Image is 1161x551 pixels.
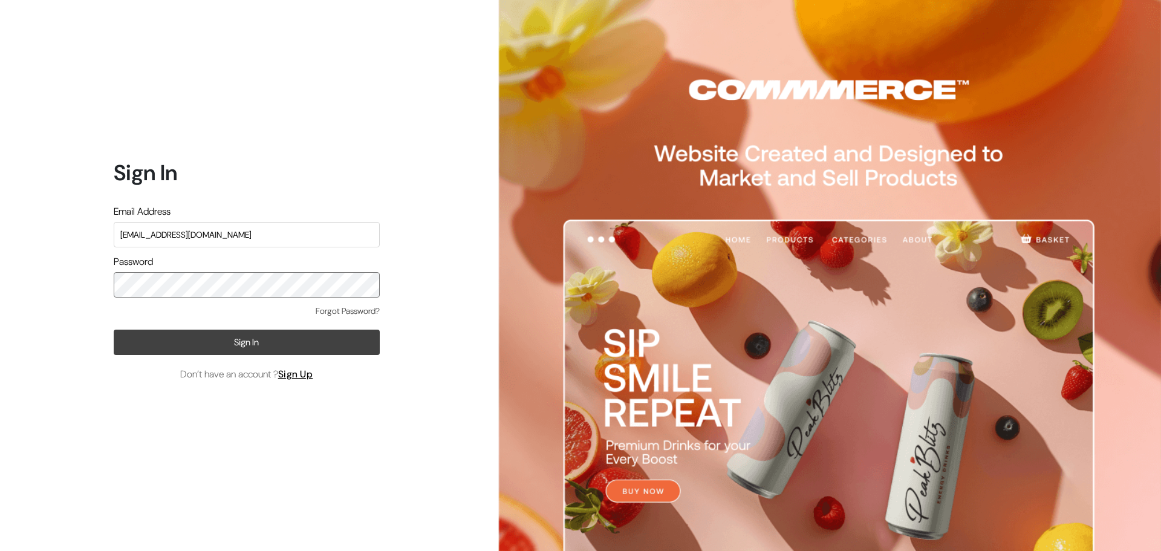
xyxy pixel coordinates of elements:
h1: Sign In [114,160,380,186]
label: Password [114,255,153,269]
label: Email Address [114,204,171,219]
a: Forgot Password? [316,305,380,318]
span: Don’t have an account ? [180,367,313,382]
a: Sign Up [278,368,313,380]
button: Sign In [114,330,380,355]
